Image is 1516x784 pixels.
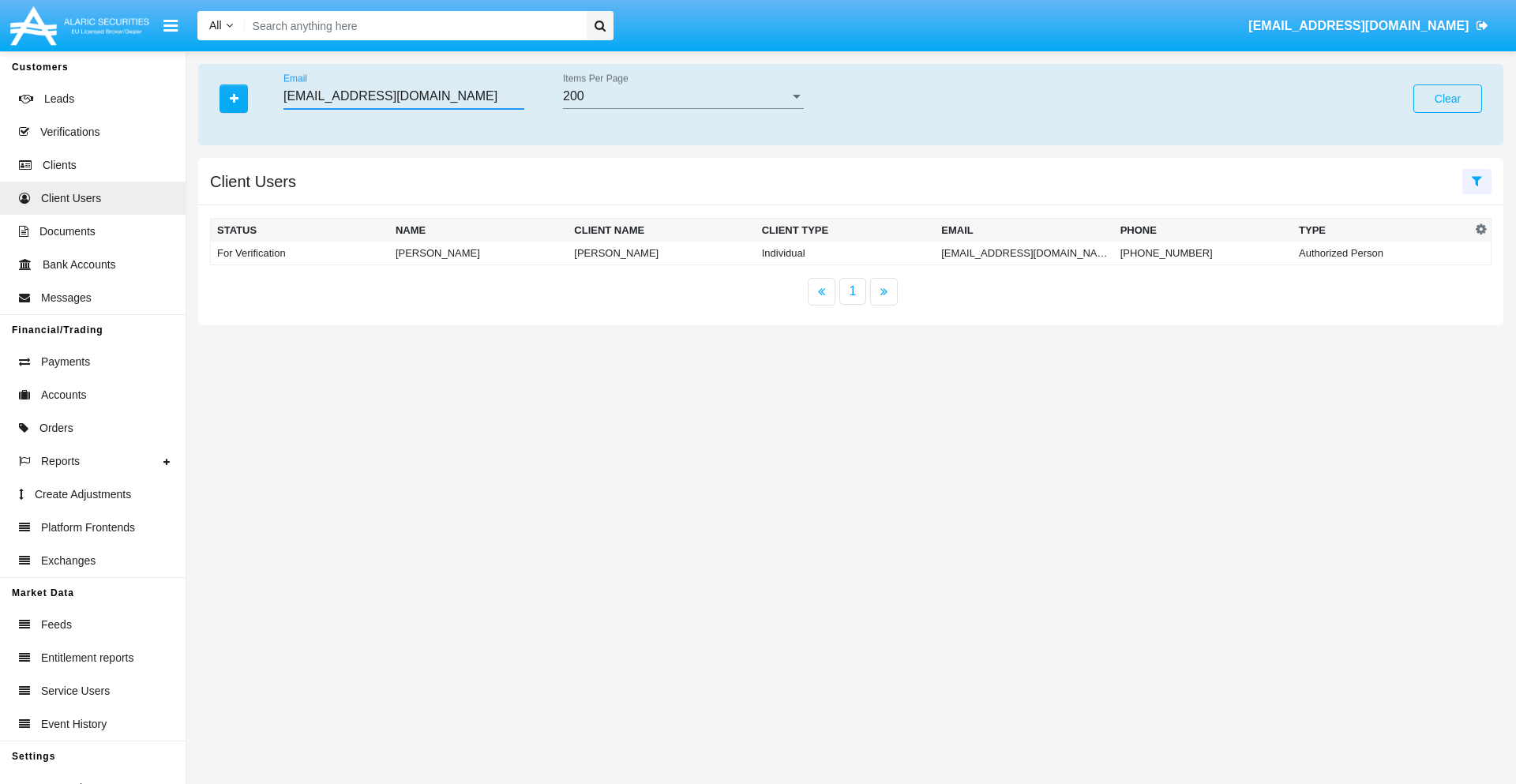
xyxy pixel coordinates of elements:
a: [EMAIL_ADDRESS][DOMAIN_NAME] [1241,4,1496,48]
span: Documents [39,223,96,240]
span: Create Adjustments [35,486,131,503]
span: 200 [563,89,584,103]
span: Bank Accounts [43,257,116,273]
span: Orders [39,420,73,437]
a: All [197,17,245,34]
span: All [209,19,222,32]
button: Clear [1413,84,1482,113]
th: Type [1293,219,1471,242]
td: [PERSON_NAME] [389,242,568,265]
nav: paginator [198,278,1503,306]
input: Search [245,11,581,40]
span: Client Users [41,190,101,207]
td: [EMAIL_ADDRESS][DOMAIN_NAME] [935,242,1113,265]
img: Logo image [8,2,152,49]
span: Exchanges [41,553,96,569]
span: Entitlement reports [41,650,134,666]
th: Phone [1114,219,1293,242]
th: Name [389,219,568,242]
td: For Verification [211,242,389,265]
span: Platform Frontends [41,520,135,536]
span: Verifications [40,124,99,141]
span: Accounts [41,387,87,403]
th: Client Name [568,219,755,242]
th: Client Type [756,219,936,242]
td: Individual [756,242,936,265]
span: Payments [41,354,90,370]
span: Leads [44,91,74,107]
th: Status [211,219,389,242]
span: [EMAIL_ADDRESS][DOMAIN_NAME] [1248,19,1469,32]
th: Email [935,219,1113,242]
span: Reports [41,453,80,470]
td: [PERSON_NAME] [568,242,755,265]
td: Authorized Person [1293,242,1471,265]
td: [PHONE_NUMBER] [1114,242,1293,265]
span: Clients [43,157,77,174]
span: Feeds [41,617,72,633]
h5: Client Users [210,175,296,188]
span: Messages [41,290,92,306]
span: Service Users [41,683,110,700]
span: Event History [41,716,107,733]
